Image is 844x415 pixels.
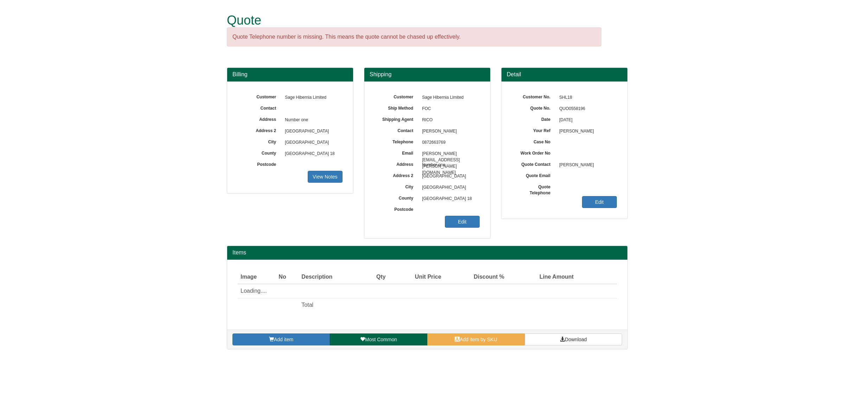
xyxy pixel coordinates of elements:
label: Work Order No [512,148,556,156]
span: Sage Hibernia Limited [418,92,480,103]
label: County [238,148,281,156]
span: QUO0558196 [556,103,617,115]
h2: Items [232,249,622,256]
span: 0872663769 [418,137,480,148]
label: Address 2 [238,126,281,134]
span: [GEOGRAPHIC_DATA] [281,137,343,148]
a: Edit [582,196,617,208]
span: FOC [418,103,480,115]
th: No [276,270,299,284]
span: Number one [418,160,480,171]
span: [GEOGRAPHIC_DATA] [418,171,480,182]
label: Contact [238,103,281,111]
span: Number one [281,115,343,126]
th: Image [238,270,276,284]
h3: Shipping [370,71,485,78]
span: RICO [418,115,480,126]
label: Email [375,148,418,156]
label: Customer [375,92,418,100]
label: Telephone [375,137,418,145]
label: Quote Contact [512,160,556,168]
label: Customer No. [512,92,556,100]
td: Total [299,298,362,312]
label: Ship Method [375,103,418,111]
span: Add item [274,337,293,342]
span: Sage Hibernia Limited [281,92,343,103]
label: Address [238,115,281,123]
span: [PERSON_NAME] [556,160,617,171]
label: Address 2 [375,171,418,179]
th: Qty [362,270,388,284]
span: [DATE] [556,115,617,126]
label: Case No [512,137,556,145]
label: Quote Telephone [512,182,556,196]
span: [PERSON_NAME] [418,126,480,137]
label: City [375,182,418,190]
span: [GEOGRAPHIC_DATA] [418,182,480,193]
a: View Notes [308,171,343,183]
label: Shipping Agent [375,115,418,123]
label: City [238,137,281,145]
span: SHL18 [556,92,617,103]
h1: Quote [227,13,601,27]
label: Customer [238,92,281,100]
span: [GEOGRAPHIC_DATA] 18 [281,148,343,160]
span: Download [565,337,587,342]
th: Line Amount [507,270,576,284]
div: Quote Telephone number is missing. This means the quote cannot be chased up effectively. [227,27,601,47]
h3: Detail [507,71,622,78]
label: Postcode [375,205,418,213]
span: [GEOGRAPHIC_DATA] [281,126,343,137]
span: Add item by SKU [460,337,497,342]
label: Quote Email [512,171,556,179]
label: Your Ref [512,126,556,134]
th: Unit Price [389,270,444,284]
th: Discount % [444,270,507,284]
span: Most Common [365,337,397,342]
span: [GEOGRAPHIC_DATA] 18 [418,193,480,205]
span: [PERSON_NAME][EMAIL_ADDRESS][PERSON_NAME][DOMAIN_NAME] [418,148,480,160]
a: Edit [445,216,480,228]
label: Postcode [238,160,281,168]
label: Date [512,115,556,123]
label: Quote No. [512,103,556,111]
label: County [375,193,418,201]
label: Address [375,160,418,168]
h3: Billing [232,71,348,78]
th: Description [299,270,362,284]
label: Contact [375,126,418,134]
span: [PERSON_NAME] [556,126,617,137]
td: Loading.... [238,284,576,298]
